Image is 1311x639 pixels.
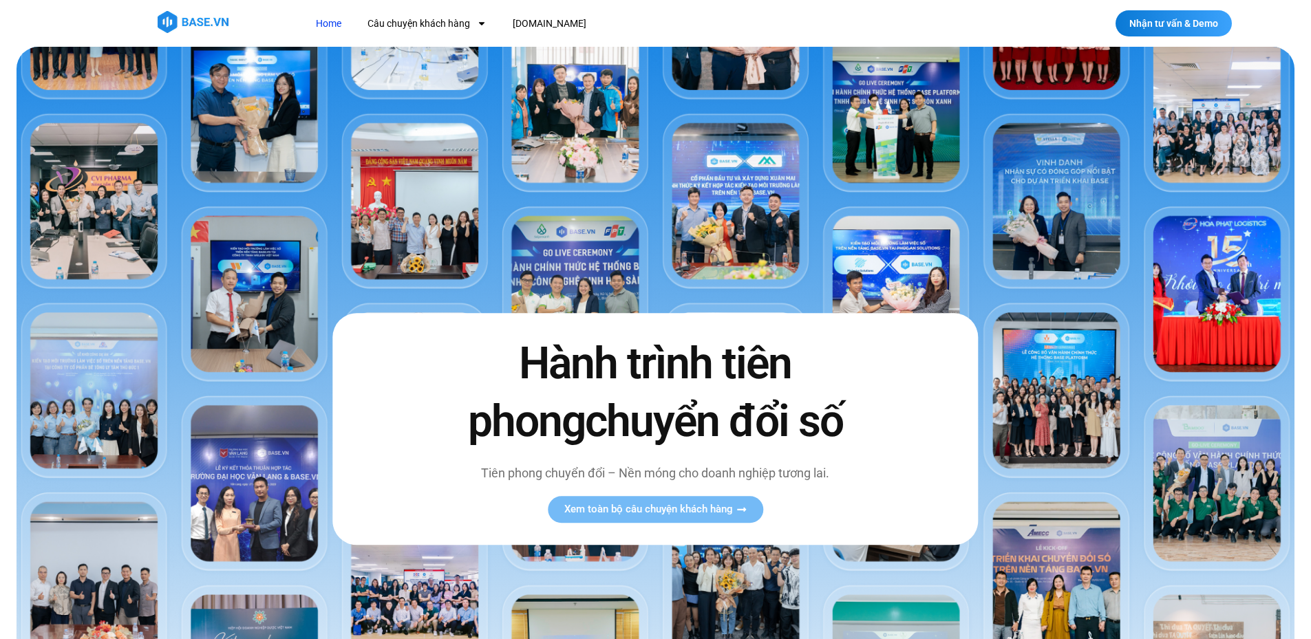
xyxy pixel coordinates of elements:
[306,11,839,36] nav: Menu
[306,11,352,36] a: Home
[357,11,497,36] a: Câu chuyện khách hàng
[438,336,872,450] h2: Hành trình tiên phong
[502,11,597,36] a: [DOMAIN_NAME]
[1129,19,1218,28] span: Nhận tư vấn & Demo
[585,396,843,447] span: chuyển đổi số
[564,504,733,515] span: Xem toàn bộ câu chuyện khách hàng
[548,496,763,523] a: Xem toàn bộ câu chuyện khách hàng
[1116,10,1232,36] a: Nhận tư vấn & Demo
[438,464,872,482] p: Tiên phong chuyển đổi – Nền móng cho doanh nghiệp tương lai.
